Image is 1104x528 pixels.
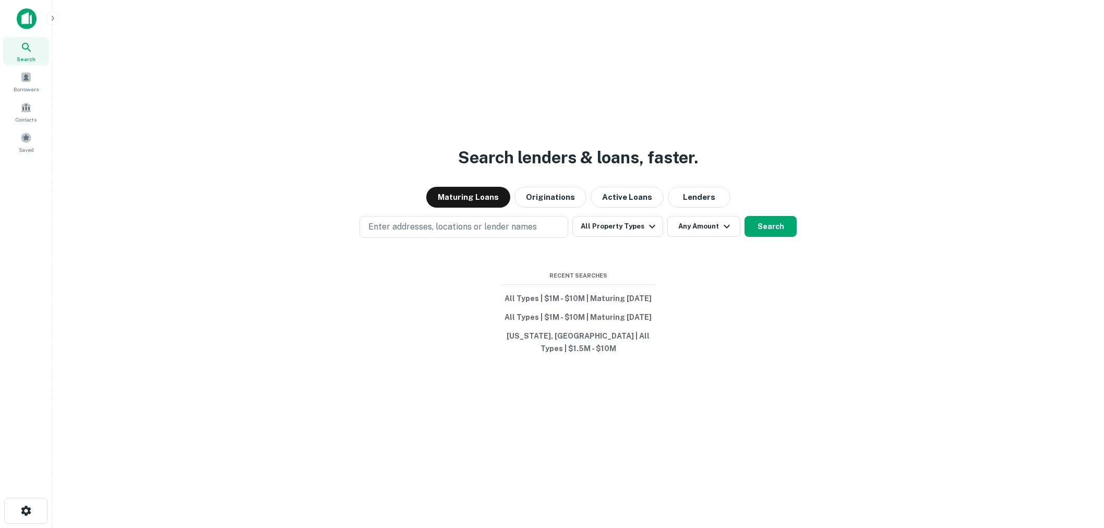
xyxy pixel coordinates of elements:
a: Borrowers [3,67,49,95]
p: Enter addresses, locations or lender names [368,221,537,233]
button: Search [745,216,797,237]
span: Contacts [16,115,37,124]
button: Any Amount [667,216,740,237]
button: All Types | $1M - $10M | Maturing [DATE] [500,289,656,308]
button: Originations [514,187,586,208]
span: Recent Searches [500,271,656,280]
button: Active Loans [591,187,664,208]
button: Lenders [668,187,730,208]
button: Maturing Loans [426,187,510,208]
button: All Property Types [572,216,663,237]
a: Saved [3,128,49,156]
span: Borrowers [14,85,39,93]
button: All Types | $1M - $10M | Maturing [DATE] [500,308,656,327]
span: Search [17,55,35,63]
a: Search [3,37,49,65]
a: Contacts [3,98,49,126]
button: Enter addresses, locations or lender names [359,216,568,238]
iframe: Chat Widget [1052,445,1104,495]
img: capitalize-icon.png [17,8,37,29]
h3: Search lenders & loans, faster. [458,145,698,170]
span: Saved [19,146,34,154]
button: [US_STATE], [GEOGRAPHIC_DATA] | All Types | $1.5M - $10M [500,327,656,358]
